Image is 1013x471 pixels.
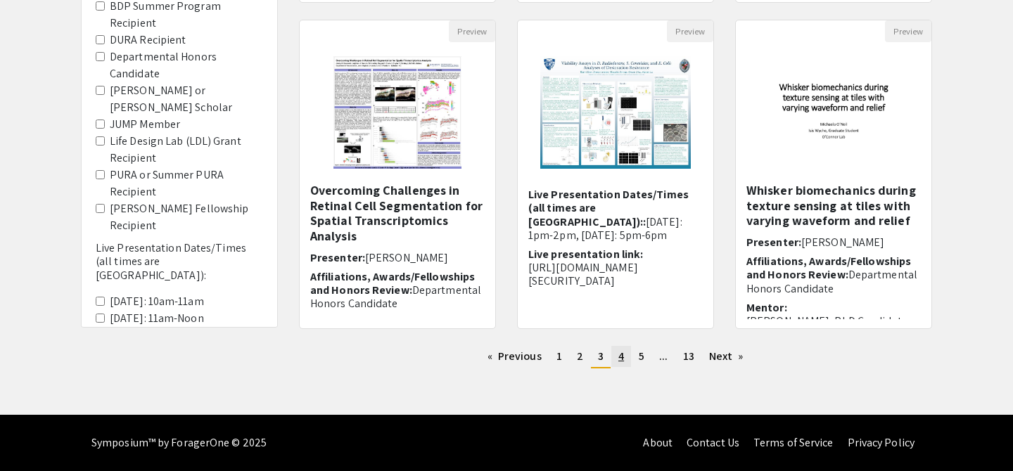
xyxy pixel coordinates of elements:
[528,187,689,228] span: Live Presentation Dates/Times (all times are [GEOGRAPHIC_DATA])::
[319,42,476,183] img: <p>Overcoming Challenges in Retinal Cell Segmentation for Spatial Transcriptomics Analysis</p>
[598,349,604,363] span: 3
[618,349,624,363] span: 4
[480,346,549,367] a: Previous page
[746,314,921,328] p: [PERSON_NAME], PhD Candidate
[110,133,263,167] label: Life Design Lab (LDL) Grant Recipient
[310,315,351,330] span: Mentor:
[11,408,60,460] iframe: Chat
[753,435,834,450] a: Terms of Service
[299,20,496,329] div: Open Presentation <p>Overcoming Challenges in Retinal Cell Segmentation for Spatial Transcriptomi...
[746,183,921,228] h5: Whisker biomechanics during texture sensing at tiles with varying waveform and relief
[746,254,911,282] span: Affiliations, Awards/Fellowships and Honors Review:
[528,214,682,243] span: [DATE]: 1pm-2pm, [DATE]: 5pm-6pm
[736,51,931,174] img: <p><span style="color: black;">Whisker biomechanics during texture sensing at tiles with varying ...
[659,349,668,363] span: ...
[110,200,263,234] label: [PERSON_NAME] Fellowship Recipient
[110,310,204,327] label: [DATE]: 11am-Noon
[310,269,475,297] span: Affiliations, Awards/Fellowships and Honors Review:
[577,349,583,363] span: 2
[885,20,931,42] button: Preview
[667,20,713,42] button: Preview
[110,293,204,310] label: [DATE]: 10am-11am
[517,20,714,329] div: Open Presentation <p class="ql-align-center"><span style="color: rgb(35, 80, 120);">Viability Ass...
[299,346,932,368] ul: Pagination
[556,349,562,363] span: 1
[801,235,884,250] span: [PERSON_NAME]
[848,435,915,450] a: Privacy Policy
[683,349,694,363] span: 13
[449,20,495,42] button: Preview
[110,116,180,133] label: JUMP Member
[702,346,751,367] a: Next page
[310,283,481,311] span: Departmental Honors Candidate
[110,49,263,82] label: Departmental Honors Candidate
[310,183,485,243] h5: Overcoming Challenges in Retinal Cell Segmentation for Spatial Transcriptomics Analysis
[365,250,448,265] span: [PERSON_NAME]
[96,241,263,282] h6: Live Presentation Dates/Times (all times are [GEOGRAPHIC_DATA]):
[746,235,921,249] h6: Presenter:
[110,32,186,49] label: DURA Recipient
[528,247,643,262] span: Live presentation link:
[746,300,787,315] span: Mentor:
[110,327,196,344] label: [DATE]: 1pm-2pm
[110,167,263,200] label: PURA or Summer PURA Recipient
[110,82,263,116] label: [PERSON_NAME] or [PERSON_NAME] Scholar
[639,349,644,363] span: 5
[735,20,932,329] div: Open Presentation <p><span style="color: black;">Whisker biomechanics during texture sensing at t...
[643,435,673,450] a: About
[687,435,739,450] a: Contact Us
[91,415,267,471] div: Symposium™ by ForagerOne © 2025
[526,42,704,183] img: <p class="ql-align-center"><span style="color: rgb(35, 80, 120);">Viability Assays in </span><em ...
[528,261,703,288] p: [URL][DOMAIN_NAME][SECURITY_DATA]
[310,251,485,264] h6: Presenter:
[746,267,917,295] span: Departmental Honors Candidate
